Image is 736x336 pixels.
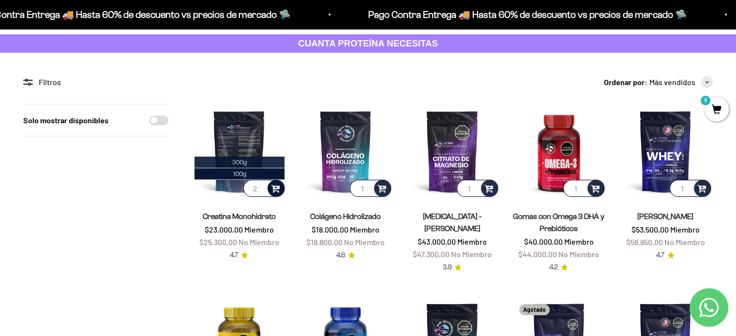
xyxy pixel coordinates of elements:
[366,7,685,22] p: Pago Contra Entrega 🚚 Hasta 60% de descuento vs precios de mercado 🛸
[564,237,594,246] span: Miembro
[23,76,168,88] div: Filtros
[233,170,246,177] span: 100g
[442,262,451,273] span: 3.9
[637,212,693,220] a: [PERSON_NAME]
[413,249,450,259] span: $47.300,00
[23,114,108,127] label: Solo mostrar disponibles
[700,95,711,106] mark: 0
[705,105,729,116] a: 0
[631,225,668,234] span: $53.500,00
[199,237,237,247] span: $25.300,00
[626,237,662,247] span: $58.850,00
[418,237,456,246] span: $43.000,00
[336,250,355,261] a: 4.84.8 de 5.0 estrellas
[298,38,438,48] strong: CUANTA PROTEÍNA NECESITAS
[513,212,604,233] a: Gomas con Omega 3 DHA y Prebióticos
[306,237,343,247] span: $19.800,00
[442,262,462,273] a: 3.93.9 de 5.0 estrellas
[649,76,713,88] button: Más vendidos
[423,212,481,233] a: [MEDICAL_DATA] - [PERSON_NAME]
[558,249,599,259] span: No Miembro
[312,225,348,234] span: $18.000,00
[451,249,492,259] span: No Miembro
[232,159,247,166] span: 300g
[336,250,345,261] span: 4.8
[203,212,276,220] a: Creatina Monohidrato
[230,250,248,261] a: 4.74.7 de 5.0 estrellas
[239,237,279,247] span: No Miembro
[664,237,705,247] span: No Miembro
[649,76,695,88] span: Más vendidos
[656,250,664,261] span: 4.7
[604,76,647,88] span: Ordenar por:
[656,250,675,261] a: 4.74.7 de 5.0 estrellas
[230,250,238,261] span: 4.7
[518,249,557,259] span: $44.000,00
[310,212,381,220] a: Colágeno Hidrolizado
[344,237,385,247] span: No Miembro
[244,225,274,234] span: Miembro
[350,225,379,234] span: Miembro
[205,225,243,234] span: $23.000,00
[549,262,568,273] a: 4.24.2 de 5.0 estrellas
[670,225,699,234] span: Miembro
[524,237,563,246] span: $40.000,00
[549,262,558,273] span: 4.2
[457,237,487,246] span: Miembro
[192,104,286,199] img: Creatina Monohidrato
